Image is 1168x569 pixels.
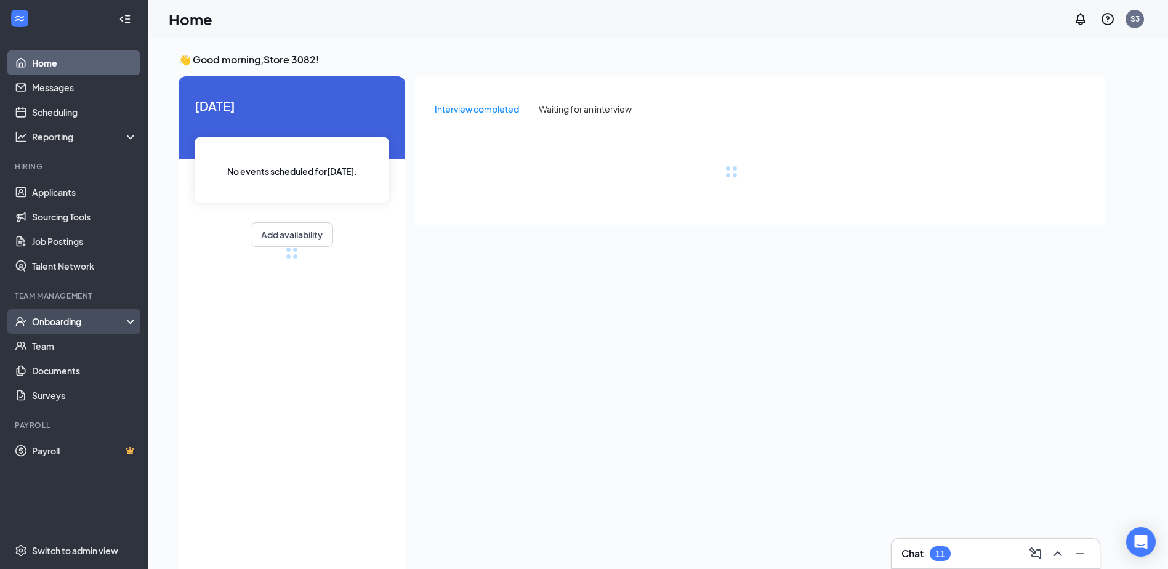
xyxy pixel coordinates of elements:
a: Surveys [32,383,137,408]
h3: Chat [901,547,924,560]
svg: Analysis [15,131,27,143]
div: Waiting for an interview [539,102,632,116]
a: Talent Network [32,254,137,278]
a: Documents [32,358,137,383]
div: Onboarding [32,315,127,328]
a: Messages [32,75,137,100]
a: Job Postings [32,229,137,254]
a: Team [32,334,137,358]
button: ChevronUp [1048,544,1068,563]
button: Add availability [251,222,333,247]
svg: Notifications [1073,12,1088,26]
a: Applicants [32,180,137,204]
svg: WorkstreamLogo [14,12,26,25]
a: PayrollCrown [32,438,137,463]
a: Home [32,50,137,75]
svg: UserCheck [15,315,27,328]
div: Open Intercom Messenger [1126,527,1156,557]
button: ComposeMessage [1026,544,1045,563]
div: Switch to admin view [32,544,118,557]
div: 11 [935,549,945,559]
a: Scheduling [32,100,137,124]
div: Interview completed [435,102,519,116]
div: Reporting [32,131,138,143]
div: Payroll [15,420,135,430]
span: [DATE] [195,96,389,115]
h3: 👋 Good morning, Store 3082 ! [179,53,1105,67]
div: loading meetings... [286,247,298,259]
a: Sourcing Tools [32,204,137,229]
div: Hiring [15,161,135,172]
svg: Settings [15,544,27,557]
svg: ComposeMessage [1028,546,1043,561]
button: Minimize [1070,544,1090,563]
svg: Minimize [1073,546,1087,561]
svg: Collapse [119,13,131,25]
svg: ChevronUp [1050,546,1065,561]
div: S3 [1130,14,1140,24]
svg: QuestionInfo [1100,12,1115,26]
span: No events scheduled for [DATE] . [227,164,357,178]
h1: Home [169,9,212,30]
div: Team Management [15,291,135,301]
